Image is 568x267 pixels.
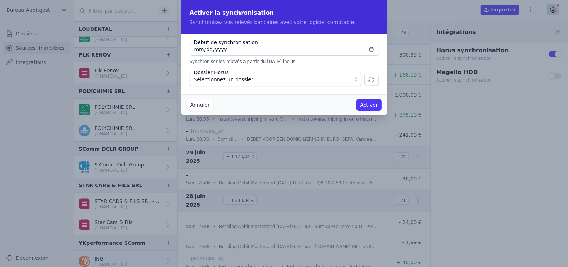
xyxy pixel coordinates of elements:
[190,19,379,26] p: Synchronisez vos relevés bancaires avec votre logiciel comptable.
[190,73,361,86] button: Sélectionnez un dossier
[190,9,379,17] h2: Activer la synchronisation
[194,75,253,84] span: Sélectionnez un dossier
[193,69,230,76] label: Dossier Horus
[193,39,260,46] label: Début de synchronisation
[356,99,381,111] button: Activer
[190,59,379,64] p: Synchroniser les relevés à partir du [DATE] inclus.
[187,99,213,111] button: Annuler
